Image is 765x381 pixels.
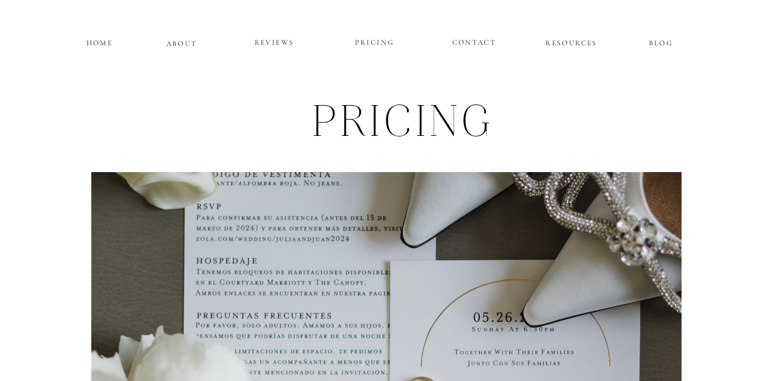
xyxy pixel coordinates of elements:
[634,36,689,46] a: BLOG
[544,36,599,46] a: RESOURCES
[127,92,682,158] h1: pRICING
[339,36,411,50] a: PRICING
[85,36,115,46] a: HOME
[238,36,311,50] a: REVIEWS
[452,36,496,46] a: CONTACT
[166,37,198,47] a: ABOUT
